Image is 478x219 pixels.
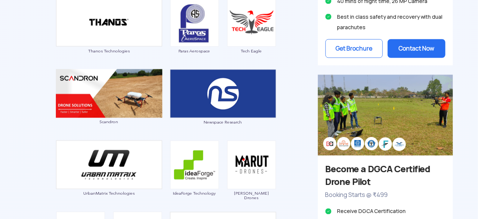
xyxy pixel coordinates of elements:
li: Best in class safety and recovery with dual parachutes [325,12,445,33]
h3: Become a DGCA Certified Drone Pilot [325,163,445,189]
span: UrbanMatrix Technologies [56,191,162,196]
a: Scandron [56,90,162,124]
p: Booking Starts @ ₹499 [325,191,445,200]
button: Get Brochure [325,39,383,58]
a: Paras Aerospace [170,19,219,53]
a: Thanos Technologies [56,19,162,54]
span: Scandron [56,120,162,124]
a: Tech Eagle [227,19,276,53]
img: ic_newspace_double.png [170,69,276,118]
img: img_scandron_double.png [56,69,162,118]
span: Paras Aerospace [170,49,219,53]
span: Newspace Research [170,120,276,125]
span: [PERSON_NAME] Drones [227,191,276,200]
span: IdeaForge Technology [170,191,219,196]
img: ic_ideaforge.png [170,141,219,189]
a: IdeaForge Technology [170,161,219,196]
img: ic_urbanmatrix_double.png [56,140,162,189]
img: ic_marutdrones.png [227,141,276,189]
a: UrbanMatrix Technologies [56,161,162,196]
a: Newspace Research [170,90,276,125]
img: bg_sideadtraining.png [318,75,453,155]
span: Thanos Technologies [56,49,162,53]
span: Tech Eagle [227,49,276,53]
li: Receive DGCA Certification [325,206,445,217]
button: Contact Now [388,39,445,58]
